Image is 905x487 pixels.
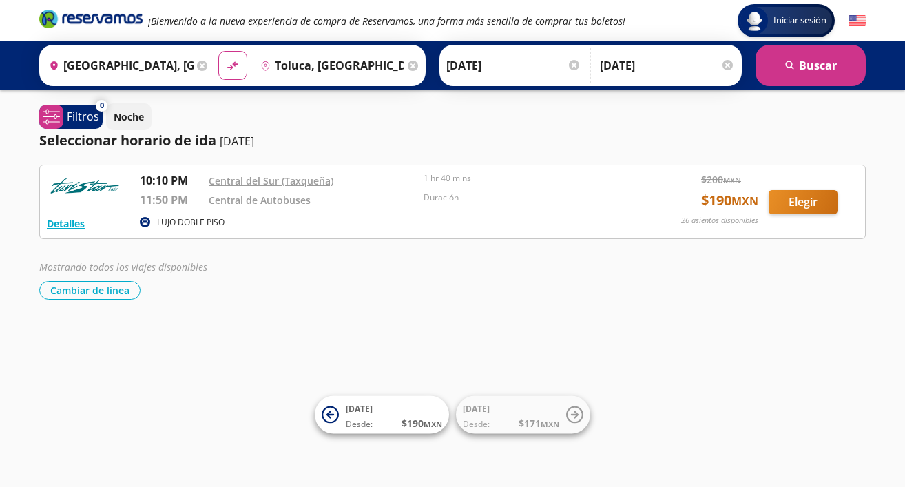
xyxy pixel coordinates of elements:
[315,396,449,434] button: [DATE]Desde:$190MXN
[39,8,143,29] i: Brand Logo
[114,110,144,124] p: Noche
[209,174,333,187] a: Central del Sur (Taxqueña)
[47,172,123,200] img: RESERVAMOS
[67,108,99,125] p: Filtros
[456,396,590,434] button: [DATE]Desde:$171MXN
[446,48,581,83] input: Elegir Fecha
[424,419,442,429] small: MXN
[681,215,758,227] p: 26 asientos disponibles
[769,190,838,214] button: Elegir
[39,260,207,273] em: Mostrando todos los viajes disponibles
[756,45,866,86] button: Buscar
[140,191,202,208] p: 11:50 PM
[541,419,559,429] small: MXN
[39,8,143,33] a: Brand Logo
[209,194,311,207] a: Central de Autobuses
[768,14,832,28] span: Iniciar sesión
[106,103,152,130] button: Noche
[463,403,490,415] span: [DATE]
[140,172,202,189] p: 10:10 PM
[255,48,405,83] input: Buscar Destino
[701,190,758,211] span: $ 190
[723,175,741,185] small: MXN
[39,105,103,129] button: 0Filtros
[47,216,85,231] button: Detalles
[424,172,632,185] p: 1 hr 40 mins
[402,416,442,431] span: $ 190
[600,48,735,83] input: Opcional
[701,172,741,187] span: $ 200
[148,14,625,28] em: ¡Bienvenido a la nueva experiencia de compra de Reservamos, una forma más sencilla de comprar tus...
[157,216,225,229] p: LUJO DOBLE PISO
[39,281,141,300] button: Cambiar de línea
[849,12,866,30] button: English
[39,130,216,151] p: Seleccionar horario de ida
[519,416,559,431] span: $ 171
[220,133,254,149] p: [DATE]
[43,48,194,83] input: Buscar Origen
[463,418,490,431] span: Desde:
[346,403,373,415] span: [DATE]
[100,100,104,112] span: 0
[424,191,632,204] p: Duración
[346,418,373,431] span: Desde:
[731,194,758,209] small: MXN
